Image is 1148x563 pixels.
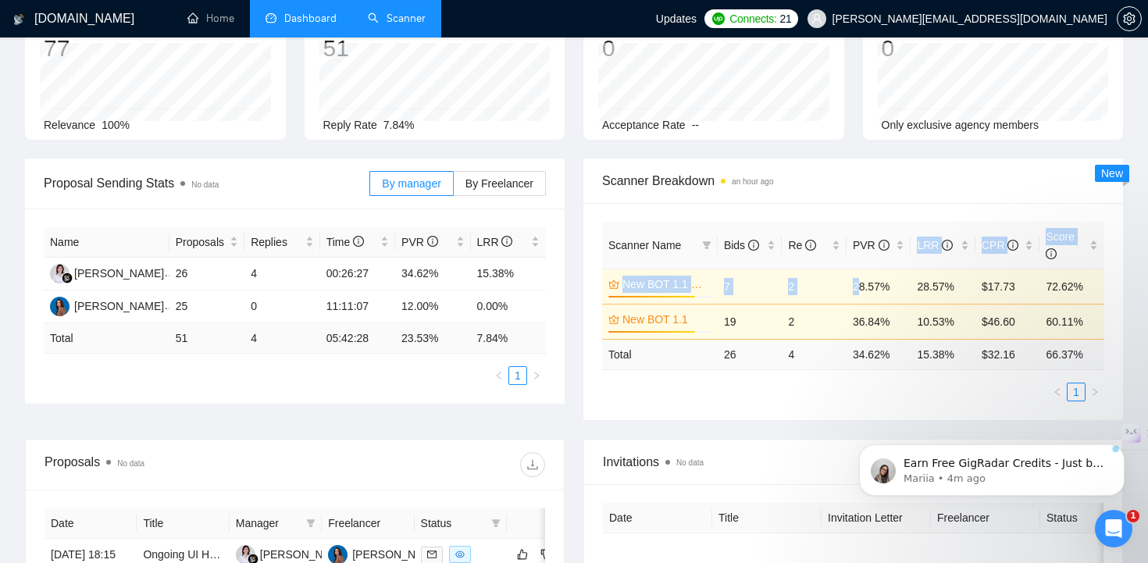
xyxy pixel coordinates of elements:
span: info-circle [805,240,816,251]
img: logo [13,7,24,32]
a: 1 [509,367,526,384]
img: upwork-logo.png [712,12,725,25]
td: 15.38 % [911,339,975,369]
td: 10.53% [911,304,975,339]
div: [PERSON_NAME] [74,298,164,315]
span: Scanner Name [608,239,681,251]
td: 23.53 % [395,323,470,354]
th: Date [45,508,137,539]
span: info-circle [1046,248,1057,259]
td: $17.73 [975,269,1040,304]
span: dislike [540,548,551,561]
span: LRR [917,239,953,251]
td: 2 [782,269,847,304]
span: 1 [1127,510,1139,522]
button: download [520,452,545,477]
button: right [527,366,546,385]
td: Total [44,323,169,354]
li: Previous Page [490,366,508,385]
td: 34.62% [395,258,470,290]
span: filter [699,233,715,257]
button: setting [1117,6,1142,31]
td: 26 [718,339,783,369]
a: New BOT 1.1 Front-end & Mobile [622,276,708,293]
span: info-circle [501,236,512,247]
div: [PERSON_NAME] [260,546,350,563]
span: right [532,371,541,380]
span: filter [488,511,504,535]
th: Invitation Letter [822,503,931,533]
span: Only exclusive agency members [882,119,1039,131]
span: -- [692,119,699,131]
span: filter [702,241,711,250]
iframe: Intercom live chat [1095,510,1132,547]
td: 11:11:07 [320,290,395,323]
span: Proposal Sending Stats [44,173,369,193]
button: left [490,366,508,385]
td: 2 [782,304,847,339]
span: crown [608,279,619,290]
span: By Freelancer [465,177,533,190]
span: info-circle [353,236,364,247]
span: Score [1046,230,1075,260]
a: Ongoing UI Help for Stock Market SAAS B2C Company [143,548,412,561]
span: Re [788,239,816,251]
td: 36.84% [847,304,911,339]
span: Relevance [44,119,95,131]
span: crown [608,314,619,325]
td: 28.57% [847,269,911,304]
span: right [1090,387,1100,397]
span: Invitations [603,452,1103,472]
span: Dashboard [284,12,337,25]
td: 28.57% [911,269,975,304]
span: Scanner Breakdown [602,171,1104,191]
button: left [1048,383,1067,401]
th: Title [712,503,822,533]
span: LRR [477,236,513,248]
span: 100% [102,119,130,131]
span: info-circle [427,236,438,247]
li: Next Page [1086,383,1104,401]
button: right [1086,383,1104,401]
th: Replies [244,227,319,258]
td: 12.00% [395,290,470,323]
span: left [1053,387,1062,397]
span: user [811,13,822,24]
a: AK[PERSON_NAME] [50,266,164,279]
span: Bids [724,239,759,251]
span: Updates [656,12,697,25]
span: New [1101,167,1123,180]
th: Title [137,508,229,539]
a: setting [1117,12,1142,25]
span: left [494,371,504,380]
span: filter [303,511,319,535]
a: AD[PERSON_NAME] [328,547,442,560]
div: [PERSON_NAME] [74,265,164,282]
span: download [521,458,544,471]
span: Reply Rate [323,119,377,131]
span: info-circle [942,240,953,251]
span: eye [455,550,465,559]
span: Proposals [176,233,226,251]
td: 66.37 % [1039,339,1104,369]
td: 7 [718,269,783,304]
td: $46.60 [975,304,1040,339]
td: 34.62 % [847,339,911,369]
time: an hour ago [732,177,773,186]
li: 1 [508,366,527,385]
td: 25 [169,290,244,323]
td: $ 32.16 [975,339,1040,369]
td: Total [602,339,718,369]
span: Status [421,515,485,532]
span: Manager [236,515,300,532]
span: PVR [853,239,890,251]
a: AK[PERSON_NAME] [236,547,350,560]
li: Next Page [527,366,546,385]
td: 4 [244,323,319,354]
img: AD [50,297,70,316]
td: 51 [169,323,244,354]
div: Proposals [45,452,295,477]
img: AK [50,264,70,283]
